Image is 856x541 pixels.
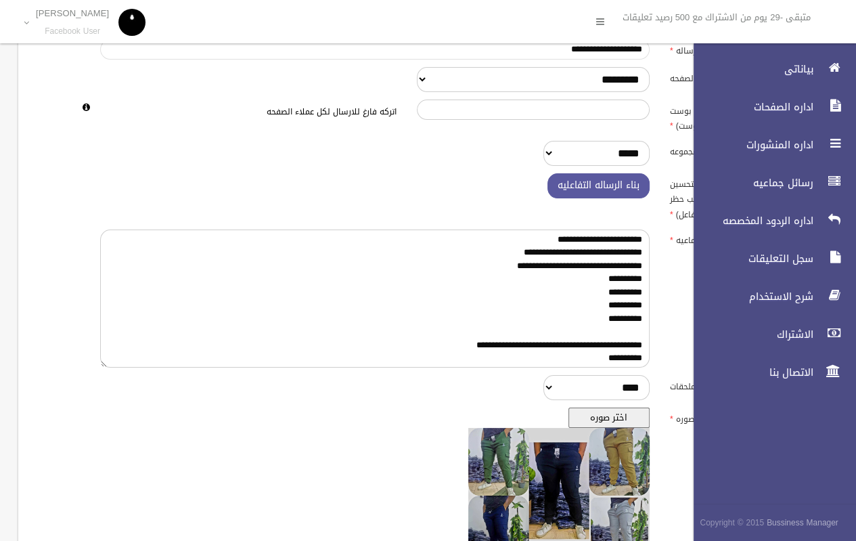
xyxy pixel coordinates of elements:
[682,100,817,114] span: اداره الصفحات
[682,244,856,274] a: سجل التعليقات
[682,138,817,152] span: اداره المنشورات
[660,173,786,222] label: رساله تفاعليه (افضل لتحسين جوده الصفحه وتجنب حظر ضعف التفاعل)
[36,8,109,18] p: [PERSON_NAME]
[682,214,817,228] span: اداره الردود المخصصه
[100,108,397,116] h6: اتركه فارغ للارسال لكل عملاء الصفحه
[682,366,817,379] span: الاتصال بنا
[568,408,650,428] button: اختر صوره
[682,252,817,265] span: سجل التعليقات
[682,176,817,190] span: رسائل جماعيه
[682,358,856,387] a: الاتصال بنا
[682,168,856,198] a: رسائل جماعيه
[660,100,786,133] label: ارسل للمتفاعلين على بوست محدد(رابط البوست)
[682,130,856,160] a: اداره المنشورات
[682,290,817,303] span: شرح الاستخدام
[682,62,817,76] span: بياناتى
[660,67,786,86] label: الصفحه
[660,230,786,248] label: نص الرساله الجماعيه
[36,26,109,37] small: Facebook User
[682,282,856,311] a: شرح الاستخدام
[767,515,838,530] strong: Bussiness Manager
[660,375,786,394] label: ارسال ملحقات
[682,92,856,122] a: اداره الصفحات
[682,320,856,349] a: الاشتراك
[660,141,786,160] label: ارساله لمجموعه
[682,54,856,84] a: بياناتى
[660,408,786,427] label: صوره
[700,515,764,530] span: Copyright © 2015
[547,173,650,198] button: بناء الرساله التفاعليه
[682,206,856,236] a: اداره الردود المخصصه
[682,328,817,341] span: الاشتراك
